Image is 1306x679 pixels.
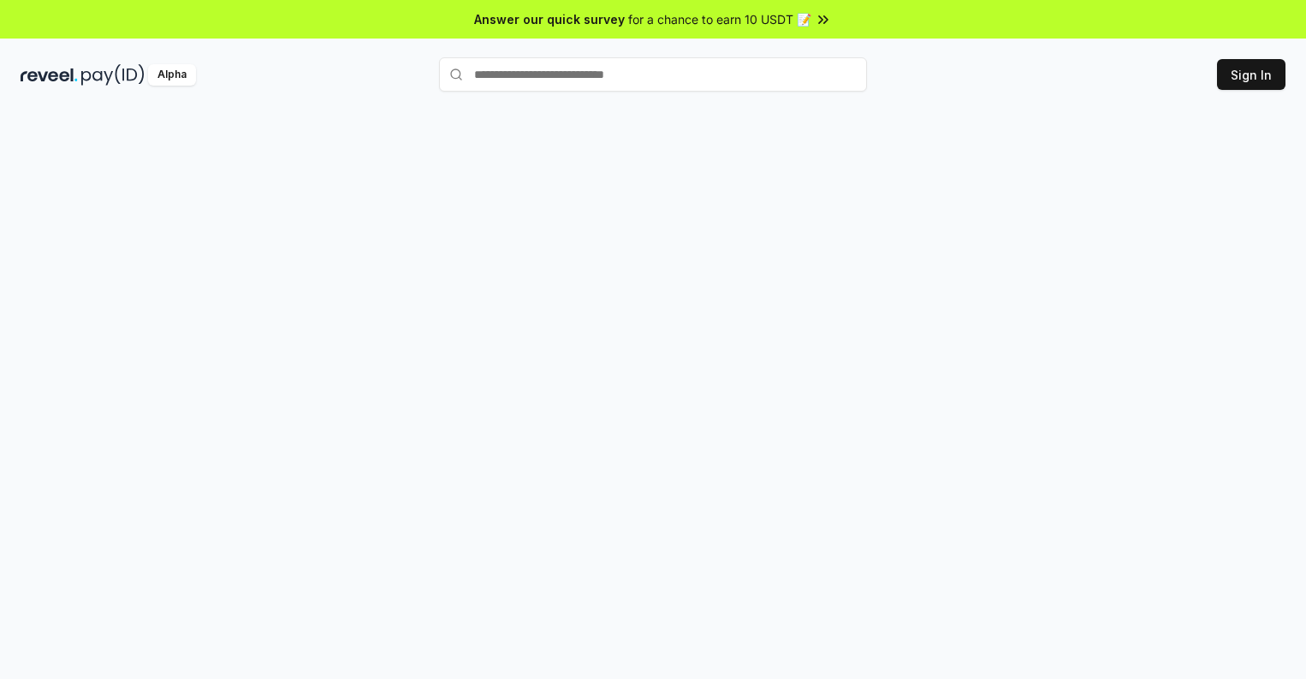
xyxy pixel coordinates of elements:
[21,64,78,86] img: reveel_dark
[628,10,811,28] span: for a chance to earn 10 USDT 📝
[474,10,625,28] span: Answer our quick survey
[1217,59,1285,90] button: Sign In
[81,64,145,86] img: pay_id
[148,64,196,86] div: Alpha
